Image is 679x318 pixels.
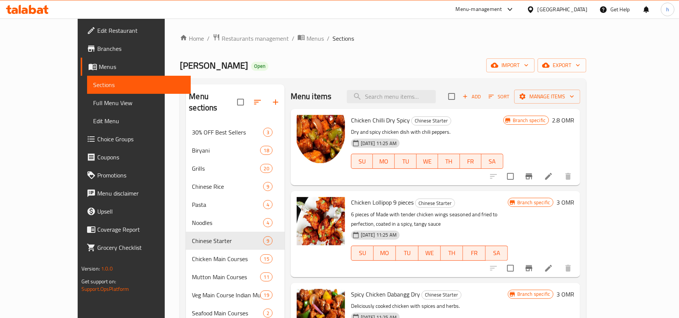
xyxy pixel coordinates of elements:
div: Veg Main Course Indian Mughlai19 [186,286,284,304]
span: Manage items [520,92,574,101]
button: Add section [267,93,285,111]
span: Chicken Chilli Dry Spicy [351,115,410,126]
span: Branch specific [514,199,553,206]
div: items [260,272,272,281]
span: import [492,61,529,70]
span: FR [463,156,479,167]
button: TH [438,154,460,169]
button: FR [463,246,485,261]
div: items [263,128,273,137]
span: Add item [460,91,484,102]
div: Chinese Starter [192,236,263,245]
div: 30% OFF Best Sellers3 [186,123,284,141]
div: Grills [192,164,260,173]
span: Full Menu View [93,98,185,107]
span: Branches [97,44,185,53]
span: Sort [489,92,509,101]
li: / [207,34,210,43]
span: 1.0.0 [101,264,113,274]
div: Seafood Main Courses [192,309,263,318]
div: Chinese Starter [411,116,451,125]
a: Upsell [81,202,191,220]
div: Biryani18 [186,141,284,159]
span: WE [420,156,435,167]
button: TH [441,246,463,261]
div: Pasta4 [186,196,284,214]
span: SU [354,156,370,167]
span: Coverage Report [97,225,185,234]
span: Open [251,63,268,69]
span: TU [399,248,415,258]
p: Deliciously cooked chicken with spices and herbs. [351,301,508,311]
span: Sort items [484,91,514,102]
span: Chicken Main Courses [192,254,260,263]
span: h [666,5,669,14]
a: Promotions [81,166,191,184]
h6: 3 OMR [556,197,574,208]
button: import [486,58,535,72]
div: [GEOGRAPHIC_DATA] [538,5,587,14]
span: 4 [264,219,272,226]
span: Select to update [503,260,518,276]
span: Sections [93,80,185,89]
span: 9 [264,237,272,245]
a: Grocery Checklist [81,238,191,257]
button: SA [481,154,503,169]
span: Menus [99,62,185,71]
span: Restaurants management [222,34,289,43]
span: 18 [261,147,272,154]
div: Grills20 [186,159,284,177]
span: Branch specific [514,290,553,298]
span: 30% OFF Best Sellers [192,128,263,137]
span: Choice Groups [97,135,185,144]
span: TU [398,156,414,167]
a: Menus [297,34,324,43]
span: Add [461,92,482,101]
a: Menus [81,58,191,76]
span: Noodles [192,218,263,227]
h6: 2.8 OMR [552,115,574,125]
span: Edit Restaurant [97,26,185,35]
button: WE [418,246,441,261]
button: Sort [487,91,511,102]
button: WE [417,154,438,169]
li: / [327,34,330,43]
button: Manage items [514,90,580,104]
div: Mutton Main Courses11 [186,268,284,286]
button: export [538,58,586,72]
button: FR [460,154,482,169]
span: TH [441,156,457,167]
a: Edit menu item [544,172,553,181]
span: Get support on: [81,277,116,286]
div: Noodles4 [186,214,284,232]
div: Chinese Rice9 [186,177,284,196]
span: Sort sections [248,93,267,111]
button: TU [395,154,417,169]
button: SU [351,154,373,169]
a: Full Menu View [87,94,191,112]
span: 2 [264,310,272,317]
div: items [260,164,272,173]
div: Pasta [192,200,263,209]
span: Edit Menu [93,116,185,125]
span: SA [484,156,500,167]
span: Veg Main Course Indian Mughlai [192,290,260,300]
button: delete [559,259,577,277]
span: Chicken Lollipop 9 pieces [351,197,414,208]
a: Coverage Report [81,220,191,238]
div: items [263,200,273,209]
a: Edit Restaurant [81,21,191,40]
button: MO [374,246,396,261]
img: Chicken Lollipop 9 pieces [297,197,345,245]
div: Chinese Rice [192,182,263,191]
span: Menus [307,34,324,43]
span: TH [444,248,460,258]
span: Version: [81,264,100,274]
input: search [347,90,436,103]
div: items [263,182,273,191]
h2: Menu sections [189,91,237,113]
a: Branches [81,40,191,58]
span: 11 [261,274,272,281]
